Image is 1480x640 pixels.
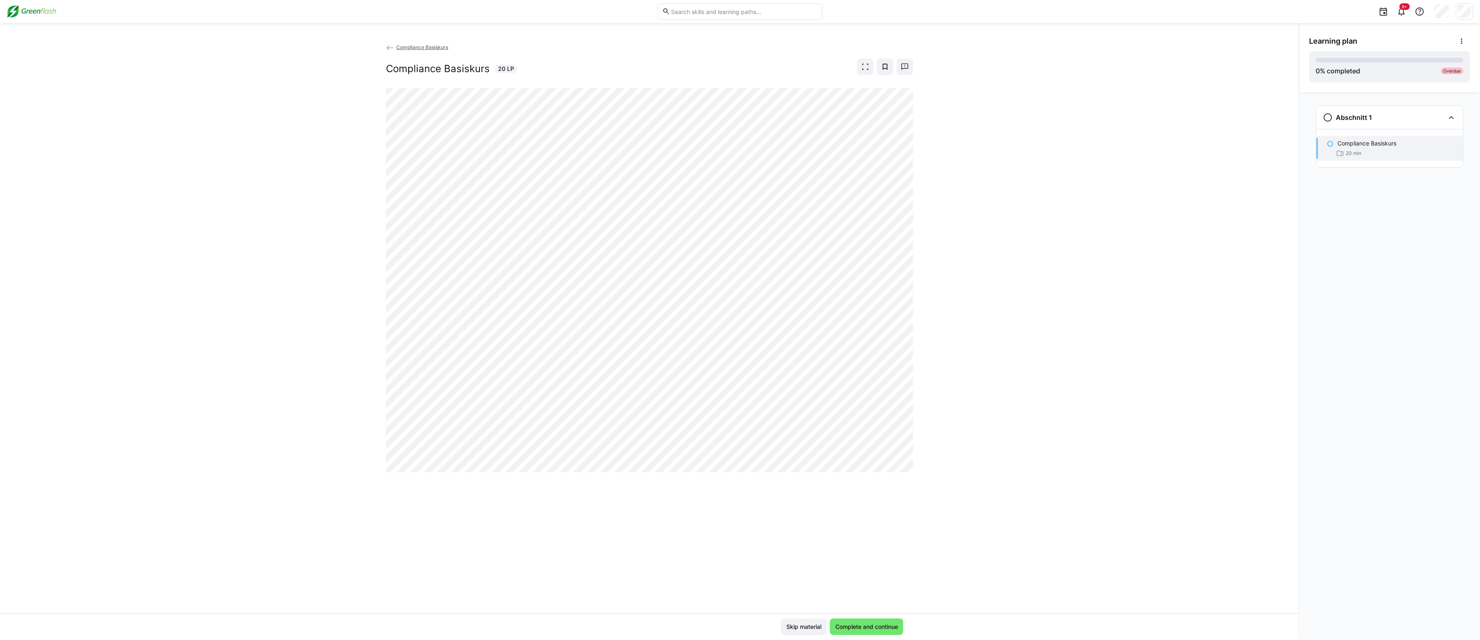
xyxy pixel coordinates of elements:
[670,8,818,15] input: Search skills and learning paths…
[1338,139,1397,148] p: Compliance Basiskurs
[1309,37,1358,46] span: Learning plan
[1316,67,1320,75] span: 0
[1316,66,1361,76] div: % completed
[781,619,827,635] button: Skip material
[498,65,514,73] span: 20 LP
[386,63,490,75] h2: Compliance Basiskurs
[834,623,899,631] span: Complete and continue
[396,44,448,50] span: Compliance Basiskurs
[830,619,903,635] button: Complete and continue
[1402,4,1408,9] span: 9+
[1336,113,1372,122] h3: Abschnitt 1
[1441,68,1464,74] div: Overdue
[785,623,823,631] span: Skip material
[1346,150,1362,157] span: 20 min
[386,44,448,50] a: Compliance Basiskurs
